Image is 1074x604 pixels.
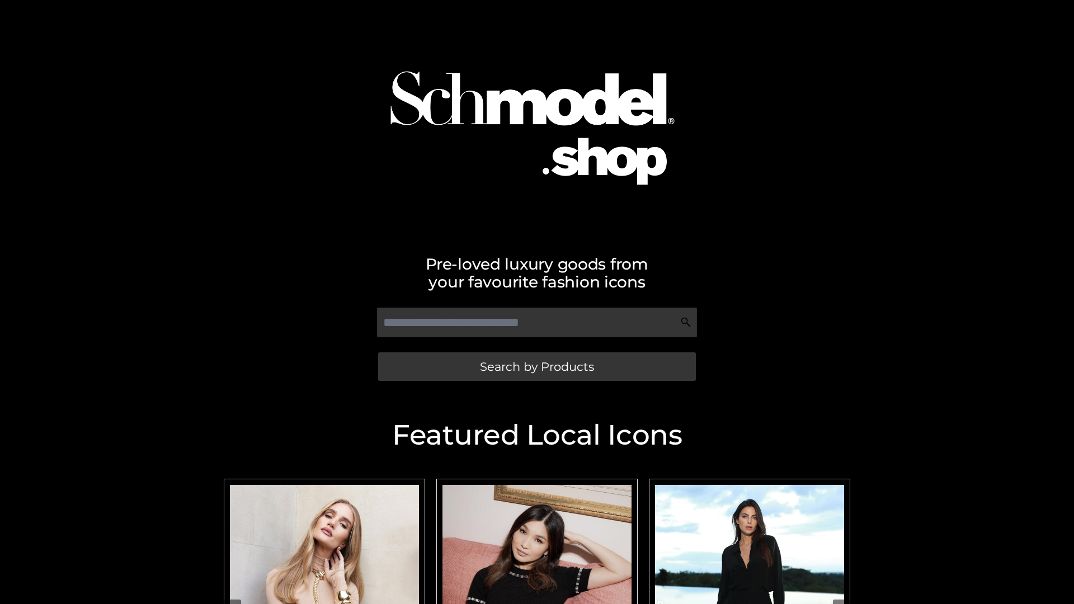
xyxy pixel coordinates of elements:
span: Search by Products [480,361,594,372]
img: Search Icon [680,317,691,328]
h2: Featured Local Icons​ [218,421,856,449]
a: Search by Products [378,352,696,381]
h2: Pre-loved luxury goods from your favourite fashion icons [218,255,856,291]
